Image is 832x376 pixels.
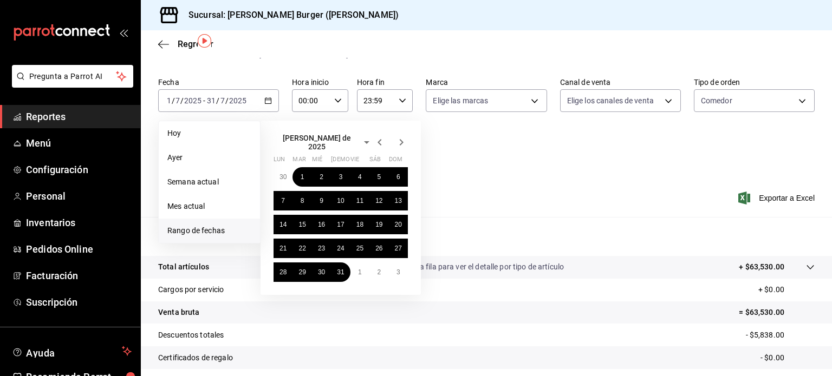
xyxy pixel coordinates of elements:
abbr: 28 de julio de 2025 [279,268,287,276]
abbr: 13 de julio de 2025 [395,197,402,205]
span: / [180,96,184,105]
button: Regresar [158,39,213,49]
button: open_drawer_menu [119,28,128,37]
abbr: 11 de julio de 2025 [356,197,363,205]
abbr: 23 de julio de 2025 [318,245,325,252]
input: -- [166,96,172,105]
abbr: 30 de julio de 2025 [318,268,325,276]
abbr: 14 de julio de 2025 [279,221,287,228]
abbr: 31 de julio de 2025 [337,268,344,276]
button: 5 de julio de 2025 [369,167,388,187]
span: Ayer [167,152,251,163]
p: Descuentos totales [158,329,224,341]
h3: Sucursal: [PERSON_NAME] Burger ([PERSON_NAME]) [180,9,399,22]
button: 18 de julio de 2025 [350,215,369,234]
button: 10 de julio de 2025 [331,191,350,210]
label: Hora inicio [292,78,348,86]
p: - $0.00 [760,352,815,364]
button: 22 de julio de 2025 [292,239,311,258]
span: [PERSON_NAME] de 2025 [274,134,360,151]
button: 30 de junio de 2025 [274,167,292,187]
button: 27 de julio de 2025 [389,239,408,258]
span: Mes actual [167,201,251,212]
button: 6 de julio de 2025 [389,167,408,187]
button: Tooltip marker [198,34,211,48]
p: + $0.00 [758,284,815,295]
abbr: 3 de julio de 2025 [339,173,343,181]
input: ---- [229,96,247,105]
button: 2 de agosto de 2025 [369,262,388,282]
input: -- [175,96,180,105]
abbr: 15 de julio de 2025 [298,221,305,228]
p: - $5,838.00 [746,329,815,341]
abbr: 7 de julio de 2025 [281,197,285,205]
span: Facturación [26,268,132,283]
button: 17 de julio de 2025 [331,215,350,234]
button: 19 de julio de 2025 [369,215,388,234]
button: 3 de julio de 2025 [331,167,350,187]
button: 7 de julio de 2025 [274,191,292,210]
abbr: 17 de julio de 2025 [337,221,344,228]
span: Hoy [167,128,251,139]
p: Cargos por servicio [158,284,224,295]
button: 11 de julio de 2025 [350,191,369,210]
abbr: 26 de julio de 2025 [375,245,382,252]
abbr: martes [292,156,305,167]
button: 25 de julio de 2025 [350,239,369,258]
abbr: jueves [331,156,395,167]
button: 24 de julio de 2025 [331,239,350,258]
abbr: 6 de julio de 2025 [396,173,400,181]
label: Fecha [158,78,279,86]
abbr: 20 de julio de 2025 [395,221,402,228]
span: Inventarios [26,215,132,230]
abbr: 22 de julio de 2025 [298,245,305,252]
input: ---- [184,96,202,105]
abbr: 4 de julio de 2025 [358,173,362,181]
label: Tipo de orden [694,78,815,86]
label: Hora fin [357,78,413,86]
span: Reportes [26,109,132,124]
button: 15 de julio de 2025 [292,215,311,234]
abbr: 2 de agosto de 2025 [377,268,381,276]
abbr: 18 de julio de 2025 [356,221,363,228]
button: Exportar a Excel [740,192,815,205]
button: 1 de julio de 2025 [292,167,311,187]
span: Elige las marcas [433,95,488,106]
abbr: 1 de julio de 2025 [301,173,304,181]
span: Semana actual [167,176,251,188]
abbr: domingo [389,156,402,167]
p: Resumen [158,230,815,243]
abbr: 21 de julio de 2025 [279,245,287,252]
label: Marca [426,78,547,86]
abbr: 12 de julio de 2025 [375,197,382,205]
button: 21 de julio de 2025 [274,239,292,258]
span: Regresar [178,39,213,49]
button: 30 de julio de 2025 [312,262,331,282]
label: Canal de venta [560,78,681,86]
abbr: 3 de agosto de 2025 [396,268,400,276]
span: / [172,96,175,105]
button: 13 de julio de 2025 [389,191,408,210]
span: Rango de fechas [167,225,251,236]
abbr: 25 de julio de 2025 [356,245,363,252]
abbr: sábado [369,156,381,167]
abbr: 9 de julio de 2025 [320,197,323,205]
p: Da clic en la fila para ver el detalle por tipo de artículo [384,261,564,273]
p: + $63,530.00 [739,261,784,273]
span: Pedidos Online [26,242,132,256]
abbr: lunes [274,156,285,167]
button: 28 de julio de 2025 [274,262,292,282]
span: Configuración [26,162,132,177]
span: - [203,96,205,105]
span: Menú [26,136,132,150]
button: Pregunta a Parrot AI [12,65,133,88]
button: 3 de agosto de 2025 [389,262,408,282]
p: Total artículos [158,261,209,273]
button: 29 de julio de 2025 [292,262,311,282]
button: 12 de julio de 2025 [369,191,388,210]
span: Ayuda [26,345,118,358]
span: Elige los canales de venta [567,95,654,106]
button: 2 de julio de 2025 [312,167,331,187]
p: = $63,530.00 [739,307,815,318]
